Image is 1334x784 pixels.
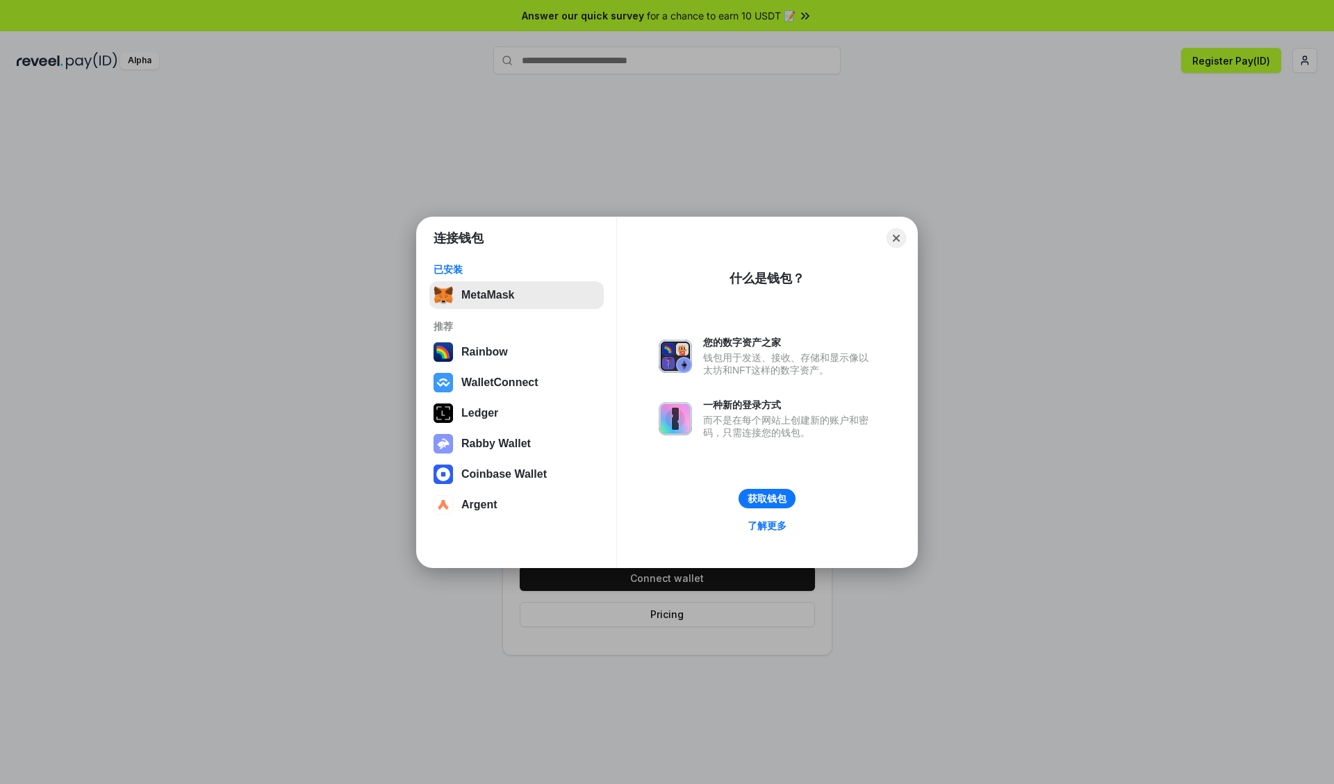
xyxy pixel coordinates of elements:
[748,492,787,505] div: 获取钱包
[434,465,453,484] img: svg+xml,%3Csvg%20width%3D%2228%22%20height%3D%2228%22%20viewBox%3D%220%200%2028%2028%22%20fill%3D...
[434,285,453,305] img: svg+xml,%3Csvg%20fill%3D%22none%22%20height%3D%2233%22%20viewBox%3D%220%200%2035%2033%22%20width%...
[703,399,875,411] div: 一种新的登录方式
[461,346,508,358] div: Rainbow
[887,228,906,248] button: Close
[434,263,600,276] div: 已安装
[461,499,497,511] div: Argent
[461,289,514,301] div: MetaMask
[429,281,604,309] button: MetaMask
[659,402,692,435] img: svg+xml,%3Csvg%20xmlns%3D%22http%3A%2F%2Fwww.w3.org%2F2000%2Fsvg%22%20fill%3D%22none%22%20viewBox...
[434,434,453,453] img: svg+xml,%3Csvg%20xmlns%3D%22http%3A%2F%2Fwww.w3.org%2F2000%2Fsvg%22%20fill%3D%22none%22%20viewBox...
[429,369,604,397] button: WalletConnect
[461,468,547,481] div: Coinbase Wallet
[434,320,600,333] div: 推荐
[703,414,875,439] div: 而不是在每个网站上创建新的账户和密码，只需连接您的钱包。
[461,376,538,389] div: WalletConnect
[659,340,692,373] img: svg+xml,%3Csvg%20xmlns%3D%22http%3A%2F%2Fwww.w3.org%2F2000%2Fsvg%22%20fill%3D%22none%22%20viewBox...
[429,399,604,427] button: Ledger
[739,517,795,535] a: 了解更多
[730,270,805,287] div: 什么是钱包？
[429,460,604,488] button: Coinbase Wallet
[429,338,604,366] button: Rainbow
[703,336,875,349] div: 您的数字资产之家
[461,437,531,450] div: Rabby Wallet
[703,351,875,376] div: 钱包用于发送、接收、存储和显示像以太坊和NFT这样的数字资产。
[429,430,604,458] button: Rabby Wallet
[434,230,484,247] h1: 连接钱包
[434,373,453,392] img: svg+xml,%3Csvg%20width%3D%2228%22%20height%3D%2228%22%20viewBox%3D%220%200%2028%2028%22%20fill%3D...
[429,491,604,519] button: Argent
[434,495,453,515] img: svg+xml,%3Csvg%20width%3D%2228%22%20height%3D%2228%22%20viewBox%3D%220%200%2028%2028%22%20fill%3D...
[434,403,453,423] img: svg+xml,%3Csvg%20xmlns%3D%22http%3A%2F%2Fwww.w3.org%2F2000%2Fsvg%22%20width%3D%2228%22%20height%3...
[739,489,796,508] button: 获取钱包
[461,407,498,419] div: Ledger
[434,342,453,362] img: svg+xml,%3Csvg%20width%3D%22120%22%20height%3D%22120%22%20viewBox%3D%220%200%20120%20120%22%20fil...
[748,519,787,532] div: 了解更多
